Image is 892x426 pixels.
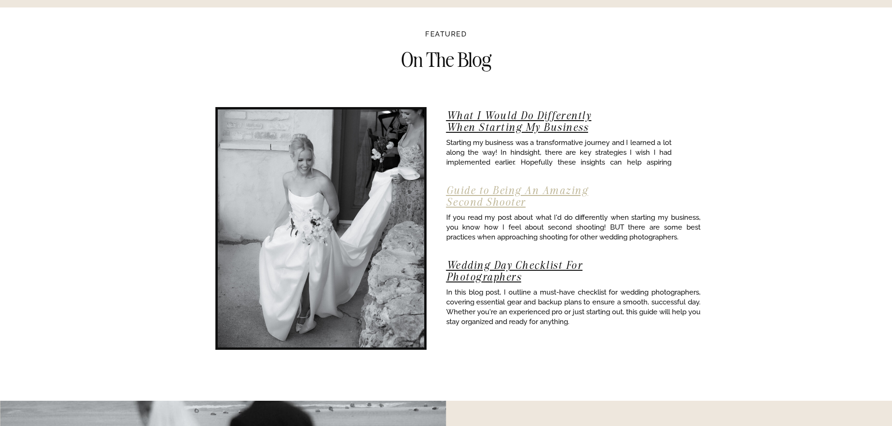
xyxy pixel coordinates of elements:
a: Guide to Being An Amazing Second Shooter [446,184,589,209]
p: Starting my business was a transformative journey and I learned a lot along the way! In hindsight... [446,138,671,168]
p: In this blog post, I outline a must-have checklist for wedding photographers, covering essential ... [446,288,700,326]
a: On The Blog [345,48,547,67]
h2: featured [417,31,476,41]
p: If you read my post about what I'd do differently when starting my business, you know how I feel ... [446,213,700,243]
a: What I Would Do Differently When Starting My Business [446,109,592,134]
a: Wedding Day Checklist For Photographers [446,259,583,283]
